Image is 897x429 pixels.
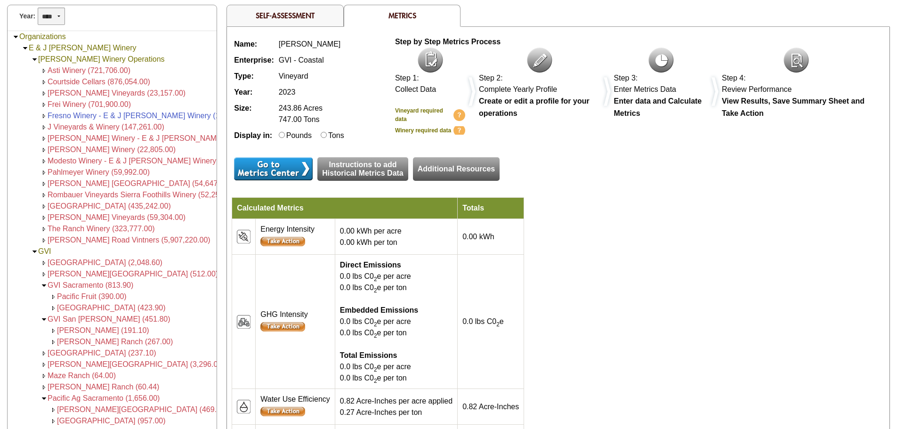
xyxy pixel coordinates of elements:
a: Instructions to addHistorical Metrics Data [317,157,408,181]
span: [PERSON_NAME] Ranch (267.00) [57,338,173,346]
sub: 2 [374,287,377,294]
input: Submit [234,157,313,180]
b: Enter data and Calculate Metrics [614,97,702,117]
input: Submit [260,237,305,246]
a: Courtside Cellars (876,054.00) [48,78,150,86]
img: dividers.png [465,74,479,110]
b: Embedded Emissions [340,306,418,314]
span: [PERSON_NAME] Winery - E & J [PERSON_NAME] Winery (30,993,770.00) [48,134,305,142]
img: Collapse E & J Gallo Winery [22,45,29,52]
a: [PERSON_NAME] Vineyards (59,304.00) [48,213,186,221]
img: icon-review.png [784,48,809,73]
b: Vineyard required data [395,107,443,122]
img: icon_resources_ghg-2.png [237,315,251,329]
a: E & J [PERSON_NAME] Winery [29,44,137,52]
span: Year: [19,11,35,21]
sub: 2 [374,276,377,283]
span: [PERSON_NAME] [GEOGRAPHIC_DATA] (54,647.00) [48,179,231,187]
input: Submit [260,322,305,332]
td: Type: [232,68,276,84]
a: Pacific Fruit (390.00) [57,292,127,300]
span: [GEOGRAPHIC_DATA] (957.00) [57,417,166,425]
a: Maze Ranch (64.00) [48,372,116,380]
img: Collapse Organizations [12,33,19,40]
div: Step 3: Enter Metrics Data [614,73,709,95]
a: [PERSON_NAME][GEOGRAPHIC_DATA] (469.00) [57,405,227,413]
sub: 2 [496,321,500,328]
a: [PERSON_NAME] Ranch (60.44) [48,383,159,391]
input: Submit [260,407,305,416]
a: GVI Sacramento (813.90) [48,281,133,289]
img: dividers.png [708,74,722,110]
a: [GEOGRAPHIC_DATA] (2,048.60) [48,259,162,267]
sub: 2 [374,332,377,339]
a: [PERSON_NAME] (191.10) [57,326,149,334]
a: GVI [38,247,51,255]
a: Frei Winery (701,900.00) [48,100,131,108]
img: icon-complete-profile.png [527,48,552,73]
b: Total Emissions [340,351,397,359]
div: Step 2: Complete Yearly Profile [479,73,600,95]
a: Winery required data [395,126,465,135]
img: icon-collect-data.png [418,48,443,73]
span: 0.82 Acre-Inches [462,403,519,411]
a: The Ranch Winery (323,777.00) [48,225,155,233]
span: [GEOGRAPHIC_DATA] (423.90) [57,304,166,312]
img: icon-metrics.png [648,48,674,73]
span: [PERSON_NAME] [279,40,341,48]
sub: 2 [374,378,377,384]
a: Vineyard required data [395,106,465,123]
span: GVI - Coastal [279,56,324,64]
a: Fresno Winery - E & J [PERSON_NAME] Winery (18,946,685.00) [48,112,266,120]
a: [PERSON_NAME] Vineyards (23,157.00) [48,89,186,97]
a: [GEOGRAPHIC_DATA] (435,242.00) [48,202,171,210]
img: dividers.png [600,74,614,110]
img: Collapse <span class='AgFacilityColorRed'>GVI Sacramento (813.90)</span> [40,282,48,289]
label: Pounds [286,131,312,139]
label: Tons [328,131,344,139]
img: Collapse GVI [31,248,38,255]
a: Additional Resources [413,157,500,181]
td: Energy Intensity [256,219,335,255]
span: Rombauer Vineyards Sierra Foothills Winery (52,258.00) [48,191,237,199]
span: J Vineyards & Winery (147,261.00) [48,123,164,131]
a: Pacific Ag Sacramento (1,656.00) [48,394,160,402]
td: Name: [232,36,276,52]
span: 0.00 kWh [462,233,494,241]
td: Enterprise: [232,52,276,68]
b: View Results, Save Summary Sheet and Take Action [722,97,865,117]
sub: 2 [374,321,377,328]
span: 0.82 Acre-Inches per acre applied 0.27 Acre-Inches per ton [340,397,453,416]
a: [PERSON_NAME] Winery Operations [38,55,165,63]
span: 0.00 kWh per acre 0.00 kWh per ton [340,227,402,246]
a: [PERSON_NAME][GEOGRAPHIC_DATA] (3,296.00) [48,360,225,368]
a: [GEOGRAPHIC_DATA] (237.10) [48,349,156,357]
a: Modesto Winery - E & J [PERSON_NAME] Winery (3,479,737.00) [48,157,267,165]
a: Organizations [19,32,66,40]
td: Water Use Efficiency [256,389,335,425]
b: Step by Step Metrics Process [395,38,501,46]
span: Metrics [388,10,416,20]
span: GVI San [PERSON_NAME] (451.80) [48,315,170,323]
td: Display in: [232,128,276,144]
b: Direct Emissions [340,261,401,269]
a: Asti Winery (721,706.00) [48,66,130,74]
a: Pahlmeyer Winery (59,992.00) [48,168,150,176]
div: Step 1: Collect Data [395,73,465,95]
a: [PERSON_NAME] Road Vintners (5,907,220.00) [48,236,210,244]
